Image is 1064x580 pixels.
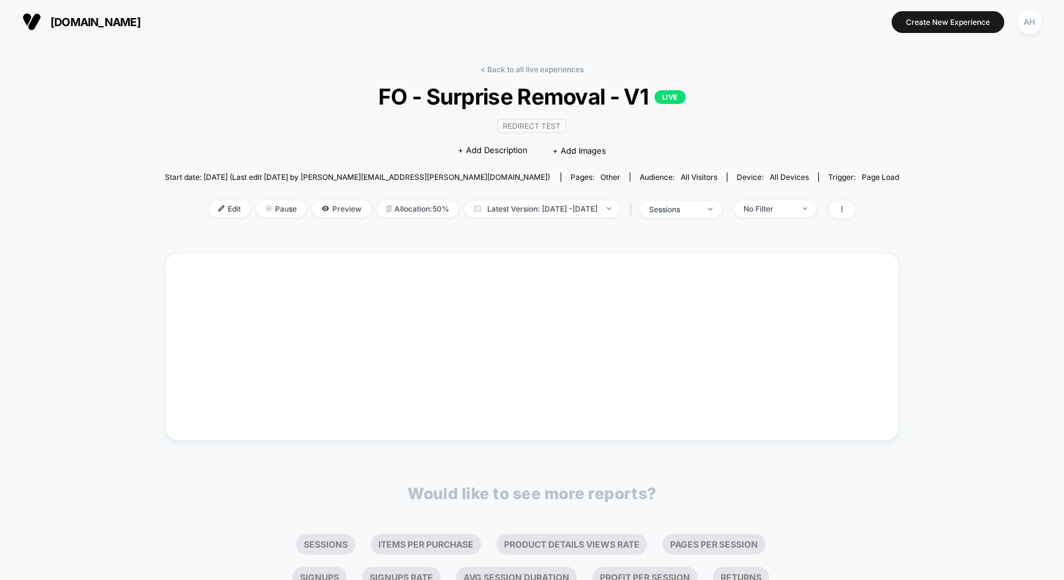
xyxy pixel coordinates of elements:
[480,65,584,74] a: < Back to all live experiences
[50,16,141,29] span: [DOMAIN_NAME]
[862,172,899,182] span: Page Load
[218,205,225,212] img: edit
[497,119,566,133] span: Redirect Test
[1014,9,1045,35] button: AH
[1017,10,1042,34] div: AH
[681,172,717,182] span: All Visitors
[296,534,355,554] li: Sessions
[408,484,656,503] p: Would like to see more reports?
[553,146,606,156] span: + Add Images
[828,172,899,182] div: Trigger:
[377,200,459,217] span: Allocation: 50%
[22,12,41,31] img: Visually logo
[744,204,793,213] div: No Filter
[465,200,620,217] span: Latest Version: [DATE] - [DATE]
[803,207,807,210] img: end
[640,172,717,182] div: Audience:
[627,200,640,218] span: |
[770,172,809,182] span: all devices
[708,208,712,210] img: end
[371,534,481,554] li: Items Per Purchase
[312,200,371,217] span: Preview
[727,172,818,182] span: Device:
[19,12,144,32] button: [DOMAIN_NAME]
[497,534,647,554] li: Product Details Views Rate
[256,200,306,217] span: Pause
[458,144,528,157] span: + Add Description
[386,205,391,212] img: rebalance
[571,172,620,182] div: Pages:
[474,205,481,212] img: calendar
[209,200,250,217] span: Edit
[266,205,272,212] img: end
[165,172,550,182] span: Start date: [DATE] (Last edit [DATE] by [PERSON_NAME][EMAIL_ADDRESS][PERSON_NAME][DOMAIN_NAME])
[600,172,620,182] span: other
[649,205,699,214] div: sessions
[663,534,765,554] li: Pages Per Session
[892,11,1004,33] button: Create New Experience
[607,207,611,210] img: end
[202,83,862,110] span: FO - Surprise Removal - V1
[655,90,686,104] p: LIVE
